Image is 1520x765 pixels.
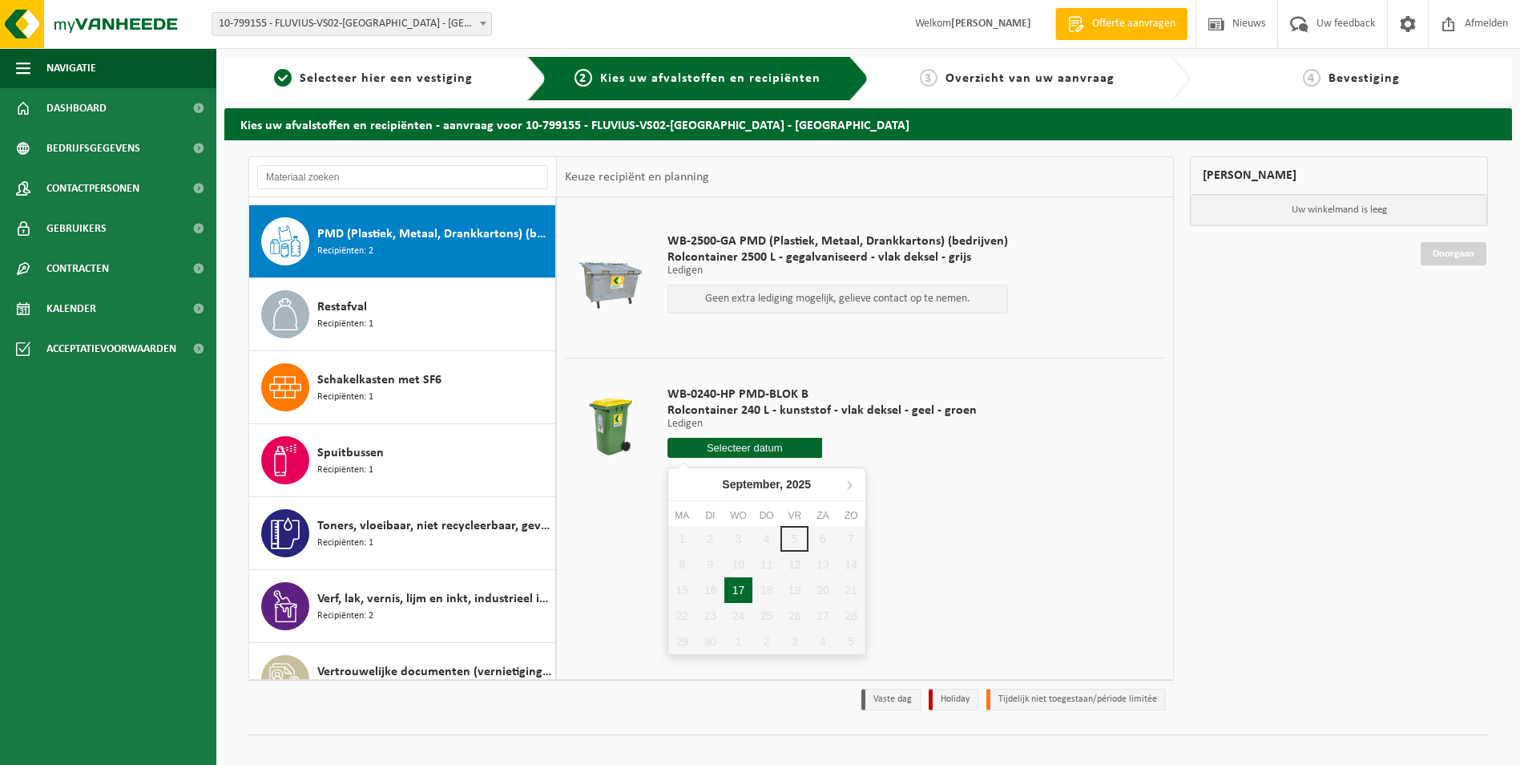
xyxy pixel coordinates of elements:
[317,390,373,405] span: Recipiënten: 1
[249,424,556,497] button: Spuitbussen Recipiënten: 1
[557,157,717,197] div: Keuze recipiënt en planning
[1088,16,1179,32] span: Offerte aanvragen
[951,18,1031,30] strong: [PERSON_NAME]
[929,689,978,710] li: Holiday
[249,570,556,643] button: Verf, lak, vernis, lijm en inkt, industrieel in kleinverpakking Recipiënten: 2
[837,508,865,524] div: zo
[667,419,977,430] p: Ledigen
[274,69,292,87] span: 1
[249,205,556,278] button: PMD (Plastiek, Metaal, Drankkartons) (bedrijven) Recipiënten: 2
[249,497,556,570] button: Toners, vloeibaar, niet recycleerbaar, gevaarlijk Recipiënten: 1
[986,689,1166,710] li: Tijdelijk niet toegestaan/période limitée
[46,48,96,88] span: Navigatie
[212,13,491,35] span: 10-799155 - FLUVIUS-VS02-TORHOUT - TORHOUT
[46,168,139,208] span: Contactpersonen
[46,289,96,329] span: Kalender
[945,72,1115,85] span: Overzicht van uw aanvraag
[808,508,837,524] div: za
[249,351,556,424] button: Schakelkasten met SF6 Recipiënten: 1
[317,244,373,259] span: Recipiënten: 2
[724,629,752,654] div: 1
[667,438,822,458] input: Selecteer datum
[724,577,752,603] div: 17
[575,69,592,87] span: 2
[249,643,556,716] button: Vertrouwelijke documenten (vernietiging - recyclage)
[1421,242,1486,265] a: Doorgaan
[752,508,780,524] div: do
[786,479,811,490] i: 2025
[317,662,551,682] span: Vertrouwelijke documenten (vernietiging - recyclage)
[1055,8,1187,40] a: Offerte aanvragen
[317,609,373,624] span: Recipiënten: 2
[300,72,473,85] span: Selecteer hier een vestiging
[317,297,367,317] span: Restafval
[46,329,176,369] span: Acceptatievoorwaarden
[317,516,551,536] span: Toners, vloeibaar, niet recycleerbaar, gevaarlijk
[920,69,937,87] span: 3
[667,249,1008,265] span: Rolcontainer 2500 L - gegalvaniseerd - vlak deksel - grijs
[46,88,107,128] span: Dashboard
[317,317,373,332] span: Recipiënten: 1
[1328,72,1400,85] span: Bevestiging
[224,108,1512,140] h2: Kies uw afvalstoffen en recipiënten - aanvraag voor 10-799155 - FLUVIUS-VS02-[GEOGRAPHIC_DATA] - ...
[317,536,373,551] span: Recipiënten: 1
[249,278,556,351] button: Restafval Recipiënten: 1
[716,472,817,497] div: September,
[46,249,109,289] span: Contracten
[861,689,921,710] li: Vaste dag
[317,589,551,609] span: Verf, lak, vernis, lijm en inkt, industrieel in kleinverpakking
[232,69,514,88] a: 1Selecteer hier een vestiging
[667,265,1008,277] p: Ledigen
[257,165,548,189] input: Materiaal zoeken
[317,370,441,390] span: Schakelkasten met SF6
[1191,195,1487,225] p: Uw winkelmand is leeg
[668,508,696,524] div: ma
[1190,156,1488,195] div: [PERSON_NAME]
[1303,69,1320,87] span: 4
[317,443,384,463] span: Spuitbussen
[667,387,977,403] span: WB-0240-HP PMD-BLOK B
[724,508,752,524] div: wo
[317,463,373,478] span: Recipiënten: 1
[600,72,820,85] span: Kies uw afvalstoffen en recipiënten
[317,225,551,244] span: PMD (Plastiek, Metaal, Drankkartons) (bedrijven)
[780,508,808,524] div: vr
[212,12,492,36] span: 10-799155 - FLUVIUS-VS02-TORHOUT - TORHOUT
[46,208,107,249] span: Gebruikers
[667,403,977,419] span: Rolcontainer 240 L - kunststof - vlak deksel - geel - groen
[696,508,724,524] div: di
[676,293,999,305] p: Geen extra lediging mogelijk, gelieve contact op te nemen.
[667,233,1008,249] span: WB-2500-GA PMD (Plastiek, Metaal, Drankkartons) (bedrijven)
[46,128,140,168] span: Bedrijfsgegevens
